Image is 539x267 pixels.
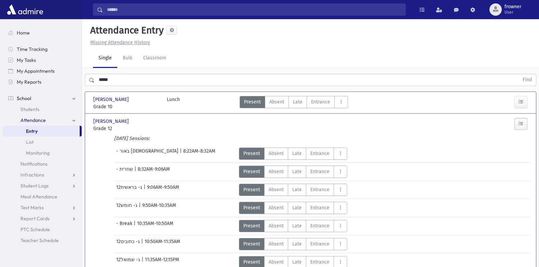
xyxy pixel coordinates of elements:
span: | [139,202,142,214]
span: Entrance [311,98,330,106]
span: Present [243,150,260,157]
span: Present [243,204,260,211]
span: Present [243,168,260,175]
a: Notifications [3,158,82,169]
a: Time Tracking [3,44,82,55]
div: AttTypes [239,147,347,160]
span: 12ג- כתובים [116,238,141,250]
span: Late [292,168,302,175]
span: Meal Attendance [21,194,57,200]
span: [PERSON_NAME] [93,96,130,103]
img: AdmirePro [5,3,45,16]
span: - באור [DEMOGRAPHIC_DATA] [116,147,180,160]
span: Late [293,98,302,106]
span: Absent [269,204,284,211]
span: Late [292,240,302,248]
div: AttTypes [239,238,347,250]
span: Entrance [310,150,329,157]
span: 9:06AM-9:50AM [147,184,179,196]
span: 12ג- בראשית [116,184,144,196]
a: My Reports [3,76,82,87]
span: | [180,147,183,160]
span: 8:22AM-8:32AM [183,147,215,160]
a: Single [93,49,117,68]
span: [PERSON_NAME] [93,118,130,125]
span: Grade 10 [93,103,160,110]
span: Teacher Schedule [21,237,59,243]
span: Absent [269,258,284,266]
span: Entrance [310,186,329,193]
div: AttTypes [239,202,347,214]
span: Grade 12 [93,125,160,132]
span: frowner [504,4,521,10]
span: Report Cards [21,215,50,222]
i: [DATE] Sessions: [114,136,150,141]
div: AttTypes [239,184,347,196]
span: Absent [269,150,284,157]
span: 8:32AM-9:06AM [138,166,170,178]
h5: Attendance Entry [87,25,164,36]
span: Infractions [21,172,44,178]
span: Entrance [310,168,329,175]
span: Entry [26,128,38,134]
span: Present [243,186,260,193]
div: AttTypes [239,166,347,178]
span: Monitoring [26,150,50,156]
span: PTC Schedule [21,226,50,233]
span: Test Marks [21,205,44,211]
a: Bulk [117,49,138,68]
span: 12ג- חומש [116,202,139,214]
span: Absent [269,222,284,229]
button: Find [518,74,536,86]
span: Present [243,240,260,248]
span: My Tasks [17,57,36,63]
a: Meal Attendance [3,191,82,202]
span: Present [244,98,261,106]
a: Student Logs [3,180,82,191]
a: Home [3,27,82,38]
span: Late [292,150,302,157]
span: School [17,95,31,101]
input: Search [103,3,405,16]
span: Present [243,258,260,266]
span: | [141,238,145,250]
span: 10:35AM-10:50AM [137,220,173,232]
span: List [26,139,33,145]
span: Entrance [310,240,329,248]
a: Students [3,104,82,115]
span: Time Tracking [17,46,48,52]
a: Missing Attendance History [87,40,150,45]
a: List [3,137,82,147]
a: My Tasks [3,55,82,66]
div: Lunch [167,96,180,110]
span: - שחרית [116,166,134,178]
a: Classroom [138,49,172,68]
a: Entry [3,126,80,137]
span: - Break [116,220,134,232]
a: PTC Schedule [3,224,82,235]
span: Attendance [21,117,46,123]
span: User [504,10,521,15]
span: Students [21,106,39,112]
span: Late [292,204,302,211]
a: Infractions [3,169,82,180]
span: Entrance [310,222,329,229]
span: | [144,184,147,196]
div: AttTypes [240,96,348,110]
span: Absent [269,186,284,193]
span: Late [292,186,302,193]
a: Test Marks [3,202,82,213]
span: My Appointments [17,68,55,74]
span: Present [243,222,260,229]
a: Teacher Schedule [3,235,82,246]
div: AttTypes [239,220,347,232]
a: Monitoring [3,147,82,158]
span: Notifications [21,161,48,167]
span: Absent [269,240,284,248]
span: My Reports [17,79,41,85]
span: Home [17,30,30,36]
span: 10:50AM-11:35AM [145,238,180,250]
span: Entrance [310,204,329,211]
span: Absent [269,168,284,175]
u: Missing Attendance History [90,40,150,45]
